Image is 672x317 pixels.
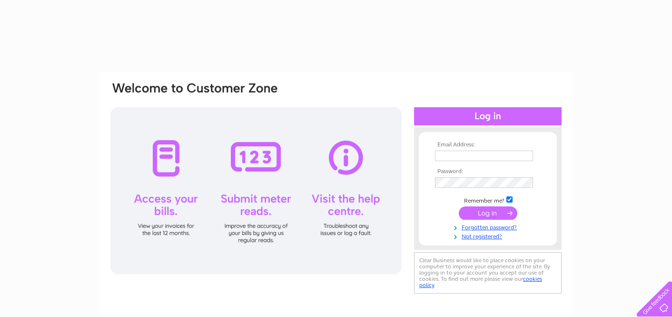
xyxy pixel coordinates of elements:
[435,222,543,231] a: Forgotten password?
[435,231,543,240] a: Not registered?
[433,168,543,175] th: Password:
[419,276,542,288] a: cookies policy
[433,195,543,205] td: Remember me?
[459,206,517,220] input: Submit
[433,142,543,148] th: Email Address:
[414,252,562,294] div: Clear Business would like to place cookies on your computer to improve your experience of the sit...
